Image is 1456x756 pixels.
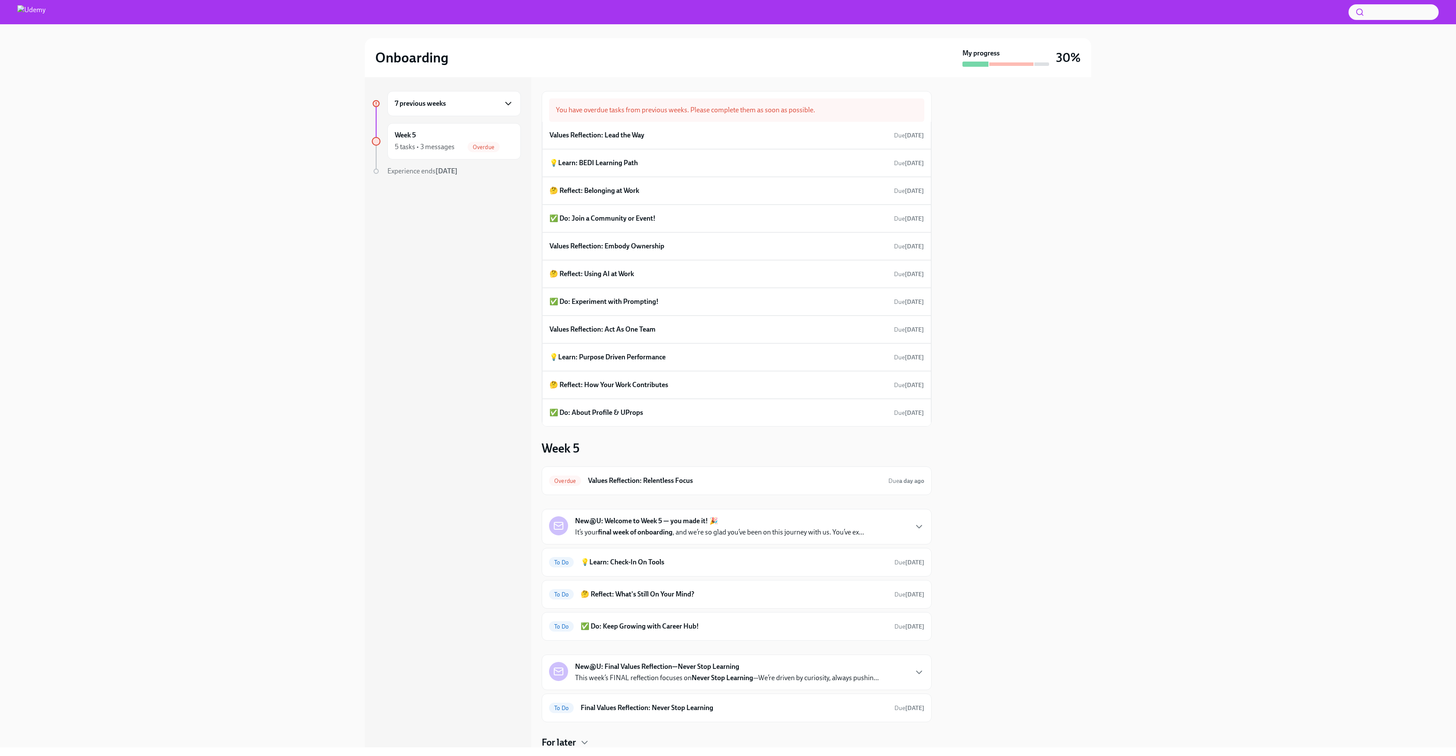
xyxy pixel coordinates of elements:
span: Due [894,215,924,222]
span: To Do [549,705,574,711]
strong: My progress [962,49,1000,58]
strong: Never Stop Learning [692,674,753,682]
a: Values Reflection: Embody OwnershipDue[DATE] [549,240,924,253]
div: 7 previous weeks [387,91,521,116]
strong: [DATE] [905,591,924,598]
strong: a day ago [899,477,924,485]
h6: ✅ Do: Keep Growing with Career Hub! [581,622,887,631]
a: 💡Learn: BEDI Learning PathDue[DATE] [549,156,924,169]
span: Due [894,704,924,712]
a: ✅ Do: About Profile & UPropsDue[DATE] [549,406,924,419]
h6: 💡Learn: BEDI Learning Path [549,158,638,168]
strong: [DATE] [905,215,924,222]
img: Udemy [17,5,45,19]
a: To Do💡Learn: Check-In On ToolsDue[DATE] [549,555,924,569]
strong: [DATE] [905,160,924,167]
h2: Onboarding [375,49,448,66]
span: To Do [549,559,574,566]
strong: [DATE] [905,326,924,333]
a: 💡Learn: Purpose Driven PerformanceDue[DATE] [549,351,924,364]
h6: ✅ Do: Experiment with Prompting! [549,297,659,306]
h4: For later [542,736,576,749]
span: August 24th, 2025 11:00 [894,159,924,167]
h3: Week 5 [542,440,579,456]
span: Overdue [549,478,581,484]
strong: [DATE] [905,381,924,389]
span: Due [894,354,924,361]
h6: Final Values Reflection: Never Stop Learning [581,703,887,713]
span: Experience ends [387,167,458,175]
span: Due [894,559,924,566]
span: Due [894,243,924,250]
span: Due [894,591,924,598]
span: Due [894,623,924,630]
span: September 14th, 2025 11:00 [894,558,924,567]
span: September 7th, 2025 11:00 [894,381,924,389]
h6: 🤔 Reflect: What's Still On Your Mind? [581,590,887,599]
span: August 24th, 2025 11:00 [894,215,924,223]
h6: Values Reflection: Embody Ownership [549,241,664,251]
div: For later [542,736,932,749]
h6: Week 5 [395,130,416,140]
h6: Values Reflection: Act As One Team [549,325,656,334]
span: Due [894,270,924,278]
strong: New@U: Welcome to Week 5 — you made it! 🎉 [575,516,718,526]
a: 🤔 Reflect: Using AI at WorkDue[DATE] [549,267,924,280]
h6: 🤔 Reflect: How Your Work Contributes [549,380,668,390]
span: Due [894,187,924,195]
a: Week 55 tasks • 3 messagesOverdue [372,123,521,160]
strong: [DATE] [905,132,924,139]
strong: final week of onboarding [598,528,673,536]
strong: [DATE] [905,409,924,417]
p: This week’s FINAL reflection focuses on —We’re driven by curiosity, always pushin... [575,673,879,683]
span: Due [888,477,924,485]
strong: [DATE] [905,559,924,566]
span: To Do [549,591,574,598]
h6: 🤔 Reflect: Using AI at Work [549,269,634,279]
p: It’s your , and we’re so glad you’ve been on this journey with us. You’ve ex... [575,528,864,537]
h6: 💡Learn: Purpose Driven Performance [549,352,666,362]
div: 5 tasks • 3 messages [395,142,455,152]
h6: ✅ Do: About Profile & UProps [549,408,643,417]
h6: ✅ Do: Join a Community or Event! [549,214,656,223]
span: Due [894,160,924,167]
span: August 27th, 2025 11:00 [894,242,924,251]
h6: Values Reflection: Lead the Way [549,130,644,140]
strong: [DATE] [905,187,924,195]
strong: [DATE] [905,623,924,630]
span: Due [894,298,924,306]
span: Due [894,381,924,389]
a: ✅ Do: Join a Community or Event!Due[DATE] [549,212,924,225]
span: August 31st, 2025 11:00 [894,270,924,278]
a: 🤔 Reflect: Belonging at WorkDue[DATE] [549,184,924,197]
span: September 10th, 2025 11:00 [888,477,924,485]
a: Values Reflection: Lead the WayDue[DATE] [549,129,924,142]
span: August 24th, 2025 11:00 [894,187,924,195]
strong: [DATE] [905,704,924,712]
strong: [DATE] [905,243,924,250]
span: To Do [549,623,574,630]
h6: Values Reflection: Relentless Focus [588,476,881,486]
a: ✅ Do: Experiment with Prompting!Due[DATE] [549,295,924,308]
strong: [DATE] [905,354,924,361]
strong: [DATE] [905,298,924,306]
span: Overdue [468,144,500,150]
span: September 4th, 2025 11:00 [894,326,924,334]
h6: 💡Learn: Check-In On Tools [581,557,887,567]
h6: 7 previous weeks [395,99,446,108]
span: August 31st, 2025 11:00 [894,298,924,306]
div: You have overdue tasks from previous weeks. Please complete them as soon as possible. [549,98,924,122]
span: September 14th, 2025 11:00 [894,622,924,631]
strong: [DATE] [435,167,458,175]
span: September 15th, 2025 10:00 [894,704,924,712]
a: To Do✅ Do: Keep Growing with Career Hub!Due[DATE] [549,619,924,633]
h6: 🤔 Reflect: Belonging at Work [549,186,639,196]
a: Values Reflection: Act As One TeamDue[DATE] [549,323,924,336]
span: Due [894,409,924,417]
strong: [DATE] [905,270,924,278]
span: Due [894,132,924,139]
a: 🤔 Reflect: How Your Work ContributesDue[DATE] [549,378,924,391]
span: September 14th, 2025 11:00 [894,590,924,599]
h3: 30% [1056,50,1081,65]
span: September 7th, 2025 11:00 [894,353,924,362]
